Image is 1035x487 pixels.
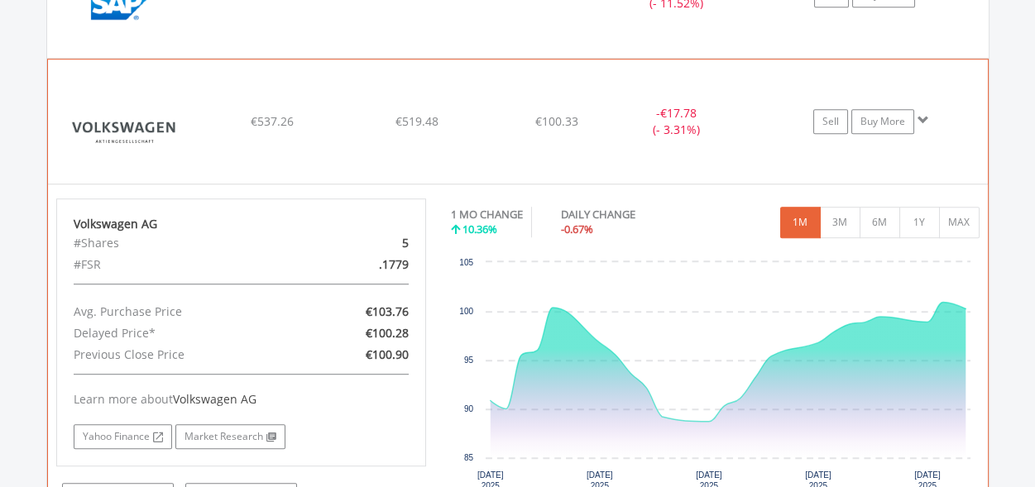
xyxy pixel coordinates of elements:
div: Previous Close Price [61,344,301,365]
text: 90 [464,404,474,413]
a: Yahoo Finance [74,424,172,449]
div: Learn more about [74,391,410,408]
button: MAX [939,207,980,238]
text: 100 [459,307,473,316]
a: Market Research [175,424,285,449]
text: 105 [459,258,473,267]
button: 1M [780,207,821,238]
div: .1779 [301,254,421,275]
text: 95 [464,356,474,365]
div: Delayed Price* [61,322,301,344]
span: €100.28 [366,325,409,341]
div: Volkswagen AG [74,216,410,232]
span: €17.78 [660,105,697,121]
img: EQU.DE.VOW3.png [56,80,199,179]
span: €537.26 [251,113,294,129]
button: 3M [820,207,860,238]
span: -0.67% [561,222,593,236]
a: Buy More [851,109,914,134]
div: - (- 3.31%) [614,105,738,138]
text: 85 [464,453,474,462]
button: 6M [860,207,900,238]
span: €100.33 [535,113,578,129]
div: 5 [301,232,421,254]
div: #Shares [61,232,301,254]
div: Avg. Purchase Price [61,301,301,322]
span: Volkswagen AG [173,391,256,407]
span: €103.76 [366,303,409,319]
a: Sell [813,109,848,134]
div: DAILY CHANGE [561,207,693,222]
span: €100.90 [366,346,409,362]
span: 10.36% [462,222,497,236]
div: #FSR [61,254,301,275]
button: 1Y [899,207,940,238]
div: 1 MO CHANGE [451,207,523,222]
span: €519.48 [395,113,438,129]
